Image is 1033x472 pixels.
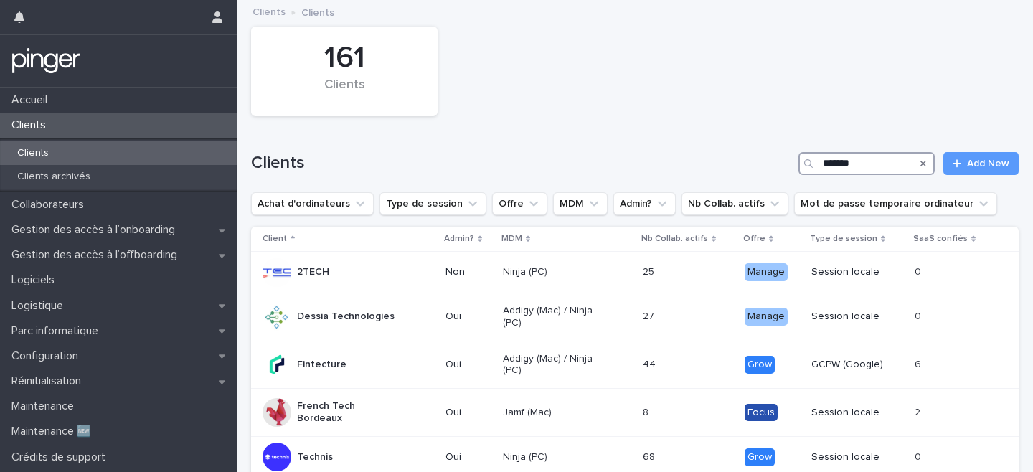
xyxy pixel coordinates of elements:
p: Client [263,231,287,247]
p: Configuration [6,349,90,363]
tr: FintectureOuiAddigy (Mac) / Ninja (PC)4444 GrowGCPW (Google)66 [251,341,1019,389]
p: Dessia Technologies [297,311,395,323]
div: Manage [745,308,788,326]
p: Logistique [6,299,75,313]
p: Offre [743,231,765,247]
div: Focus [745,404,778,422]
button: Nb Collab. actifs [681,192,788,215]
div: Clients [275,77,413,108]
p: Fintecture [297,359,346,371]
p: Collaborateurs [6,198,95,212]
p: Ninja (PC) [503,266,605,278]
p: 8 [643,404,651,419]
p: 68 [643,448,658,463]
p: Gestion des accès à l’offboarding [6,248,189,262]
div: Grow [745,356,775,374]
p: Type de session [810,231,877,247]
p: Clients archivés [6,171,102,183]
p: GCPW (Google) [811,359,903,371]
p: Oui [445,359,491,371]
p: Session locale [811,311,903,323]
p: Nb Collab. actifs [641,231,708,247]
button: Type de session [379,192,486,215]
p: 27 [643,308,657,323]
p: Maintenance 🆕 [6,425,103,438]
p: 2TECH [297,266,329,278]
p: 44 [643,356,659,371]
p: Addigy (Mac) / Ninja (PC) [503,305,605,329]
p: Ninja (PC) [503,451,605,463]
p: Accueil [6,93,59,107]
p: SaaS confiés [913,231,968,247]
p: 6 [915,356,924,371]
p: Oui [445,451,491,463]
tr: French Tech BordeauxOuiJamf (Mac)88 FocusSession locale22 [251,389,1019,437]
p: Session locale [811,451,903,463]
p: Oui [445,407,491,419]
p: Jamf (Mac) [503,407,605,419]
div: Grow [745,448,775,466]
button: Mot de passe temporaire ordinateur [794,192,997,215]
p: Logiciels [6,273,66,287]
p: Parc informatique [6,324,110,338]
p: 0 [915,448,924,463]
h1: Clients [251,153,793,174]
button: Achat d'ordinateurs [251,192,374,215]
p: Session locale [811,266,903,278]
button: Admin? [613,192,676,215]
button: MDM [553,192,608,215]
p: 25 [643,263,657,278]
p: Clients [6,118,57,132]
p: Réinitialisation [6,374,93,388]
p: 0 [915,263,924,278]
p: Session locale [811,407,903,419]
a: Clients [253,3,286,19]
p: 0 [915,308,924,323]
p: French Tech Bordeaux [297,400,400,425]
p: Crédits de support [6,450,117,464]
p: Technis [297,451,333,463]
div: 161 [275,40,413,76]
p: Oui [445,311,491,323]
p: Gestion des accès à l’onboarding [6,223,187,237]
p: Maintenance [6,400,85,413]
tr: Dessia TechnologiesOuiAddigy (Mac) / Ninja (PC)2727 ManageSession locale00 [251,293,1019,341]
p: Clients [6,147,60,159]
p: Non [445,266,491,278]
img: mTgBEunGTSyRkCgitkcU [11,47,81,75]
p: Clients [301,4,334,19]
a: Add New [943,152,1019,175]
p: MDM [501,231,522,247]
tr: 2TECHNonNinja (PC)2525 ManageSession locale00 [251,252,1019,293]
p: Addigy (Mac) / Ninja (PC) [503,353,605,377]
input: Search [798,152,935,175]
p: Admin? [444,231,474,247]
span: Add New [967,159,1009,169]
div: Manage [745,263,788,281]
button: Offre [492,192,547,215]
p: 2 [915,404,923,419]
